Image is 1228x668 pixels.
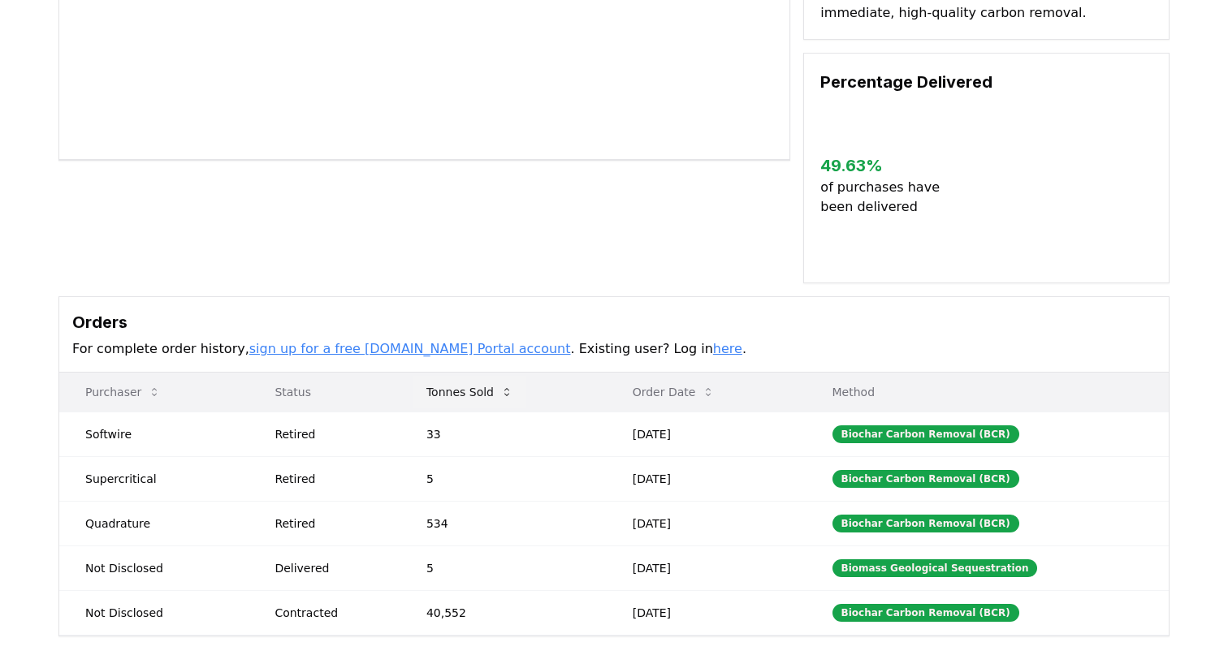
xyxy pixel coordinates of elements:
td: Softwire [59,412,249,456]
a: sign up for a free [DOMAIN_NAME] Portal account [249,341,571,356]
div: Biochar Carbon Removal (BCR) [832,425,1019,443]
td: Quadrature [59,501,249,545]
td: [DATE] [607,501,806,545]
td: Not Disclosed [59,545,249,590]
h3: 49.63 % [820,153,953,178]
td: [DATE] [607,456,806,501]
div: Contracted [275,605,387,621]
td: Supercritical [59,456,249,501]
td: [DATE] [607,590,806,635]
p: Status [262,384,387,400]
td: 5 [400,545,607,590]
a: here [713,341,742,356]
td: 5 [400,456,607,501]
p: of purchases have been delivered [820,178,953,217]
td: [DATE] [607,412,806,456]
div: Retired [275,426,387,442]
td: Not Disclosed [59,590,249,635]
div: Delivered [275,560,387,576]
div: Biomass Geological Sequestration [832,559,1038,577]
h3: Orders [72,310,1156,334]
button: Order Date [620,376,729,408]
div: Biochar Carbon Removal (BCR) [832,470,1019,488]
td: 40,552 [400,590,607,635]
p: Method [819,384,1156,400]
button: Purchaser [72,376,174,408]
div: Retired [275,515,387,532]
div: Biochar Carbon Removal (BCR) [832,604,1019,622]
div: Retired [275,471,387,487]
td: [DATE] [607,545,806,590]
p: For complete order history, . Existing user? Log in . [72,339,1156,359]
div: Biochar Carbon Removal (BCR) [832,515,1019,532]
h3: Percentage Delivered [820,70,1152,94]
button: Tonnes Sold [413,376,526,408]
td: 534 [400,501,607,545]
td: 33 [400,412,607,456]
